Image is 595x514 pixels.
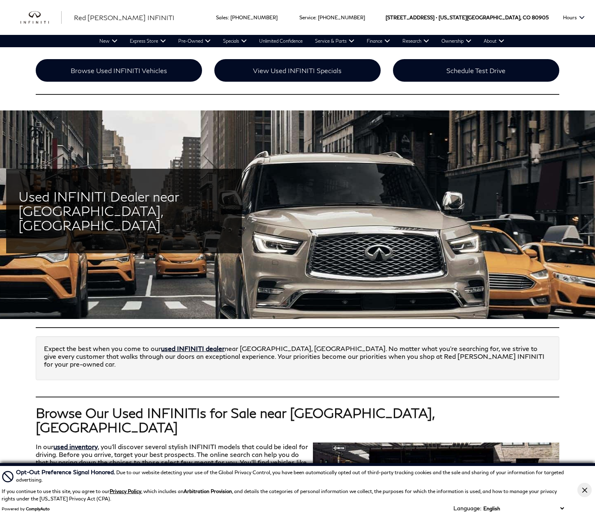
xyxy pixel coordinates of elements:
select: Language Select [481,505,566,512]
a: Research [396,35,435,47]
a: Privacy Policy [110,488,141,494]
span: Red [PERSON_NAME] INFINITI [74,14,175,21]
button: Close Button [577,483,592,497]
a: [PHONE_NUMBER] [230,14,278,21]
p: Expect the best when you come to our near [GEOGRAPHIC_DATA], [GEOGRAPHIC_DATA]. No matter what yo... [44,344,551,368]
div: Language: [453,505,481,511]
span: : [315,14,317,21]
img: INFINITI [21,11,62,24]
span: : [228,14,229,21]
h2: Used INFINITI Dealer near [GEOGRAPHIC_DATA], [GEOGRAPHIC_DATA] [18,189,230,233]
nav: Main Navigation [93,35,510,47]
a: View Used INFINITI Specials [214,59,381,82]
a: Ownership [435,35,478,47]
a: New [93,35,124,47]
div: Due to our website detecting your use of the Global Privacy Control, you have been automatically ... [16,468,566,484]
strong: Browse Our Used INFINITIs for Sale near [GEOGRAPHIC_DATA], [GEOGRAPHIC_DATA] [36,405,434,435]
strong: Arbitration Provision [184,488,232,494]
a: About [478,35,510,47]
a: Unlimited Confidence [253,35,309,47]
a: used INFINITI dealer [161,344,225,352]
span: Service [299,14,315,21]
p: If you continue to use this site, you agree to our , which includes an , and details the categori... [2,488,557,502]
a: ComplyAuto [26,506,50,511]
a: used inventory [53,443,98,450]
a: Finance [361,35,396,47]
a: Browse Used INFINITI Vehicles [36,59,202,82]
a: Pre-Owned [172,35,217,47]
a: [STREET_ADDRESS] • [US_STATE][GEOGRAPHIC_DATA], CO 80905 [386,14,549,21]
span: Opt-Out Preference Signal Honored . [16,468,116,475]
a: [PHONE_NUMBER] [318,14,365,21]
a: Red [PERSON_NAME] INFINITI [74,13,175,23]
div: Powered by [2,506,50,511]
a: Express Store [124,35,172,47]
a: infiniti [21,11,62,24]
a: Service & Parts [309,35,361,47]
p: In our , you’ll discover several stylish INFINITI models that could be ideal for driving. Before ... [36,443,559,482]
a: Specials [217,35,253,47]
span: Sales [216,14,228,21]
a: Schedule Test Drive [393,59,559,82]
